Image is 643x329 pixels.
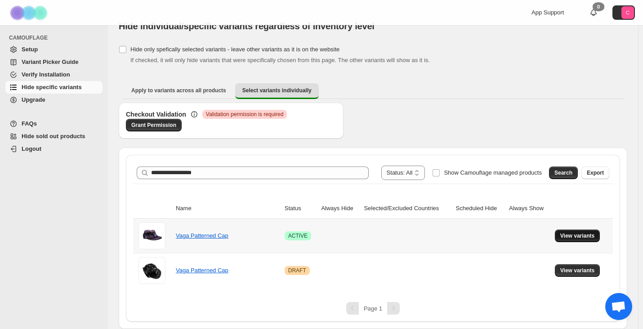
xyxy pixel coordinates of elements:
[282,198,318,219] th: Status
[581,167,609,179] button: Export
[549,167,578,179] button: Search
[22,71,70,78] span: Verify Installation
[444,169,542,176] span: Show Camouflage managed products
[5,143,103,155] a: Logout
[361,198,453,219] th: Selected/Excluded Countries
[130,46,339,53] span: Hide only spefically selected variants - leave other variants as it is on the website
[5,43,103,56] a: Setup
[124,83,233,98] button: Apply to variants across all products
[242,87,312,94] span: Select variants individually
[318,198,361,219] th: Always Hide
[605,293,632,320] div: 打開聊天
[235,83,319,99] button: Select variants individually
[5,117,103,130] a: FAQs
[126,119,182,131] a: Grant Permission
[288,232,308,239] span: ACTIVE
[131,122,176,129] span: Grant Permission
[173,198,282,219] th: Name
[5,94,103,106] a: Upgrade
[5,130,103,143] a: Hide sold out products
[206,111,284,118] span: Validation permission is required
[22,133,85,140] span: Hide sold out products
[593,2,604,11] div: 0
[119,21,375,31] span: Hide individual/specific variants regardless of inventory level
[7,0,52,25] img: Camouflage
[22,59,78,65] span: Variant Picker Guide
[176,232,228,239] a: Vaga Patterned Cap
[119,103,627,329] div: Select variants individually
[126,110,186,119] h3: Checkout Validation
[560,267,595,274] span: View variants
[138,222,165,249] img: Vaga Patterned Cap
[5,56,103,68] a: Variant Picker Guide
[9,34,103,41] span: CAMOUFLAGE
[22,120,37,127] span: FAQs
[621,6,634,19] span: Avatar with initials C
[131,87,226,94] span: Apply to variants across all products
[133,302,613,315] nav: Pagination
[22,84,82,90] span: Hide specific variants
[22,96,45,103] span: Upgrade
[626,10,630,15] text: C
[589,8,598,17] a: 0
[560,232,595,239] span: View variants
[554,169,572,176] span: Search
[5,68,103,81] a: Verify Installation
[288,267,306,274] span: DRAFT
[531,9,564,16] span: App Support
[555,264,600,277] button: View variants
[176,267,228,274] a: Vaga Patterned Cap
[453,198,506,219] th: Scheduled Hide
[587,169,604,176] span: Export
[506,198,552,219] th: Always Show
[130,57,430,63] span: If checked, it will only hide variants that were specifically chosen from this page. The other va...
[364,305,382,312] span: Page 1
[612,5,635,20] button: Avatar with initials C
[22,46,38,53] span: Setup
[22,145,41,152] span: Logout
[555,230,600,242] button: View variants
[138,257,165,284] img: Vaga Patterned Cap
[5,81,103,94] a: Hide specific variants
